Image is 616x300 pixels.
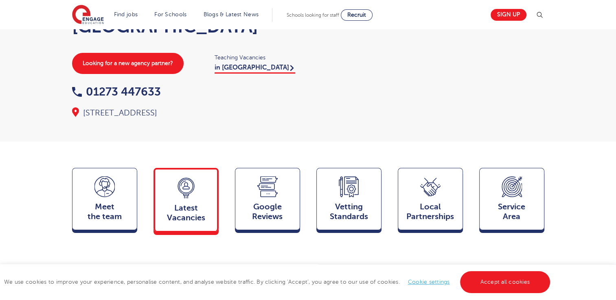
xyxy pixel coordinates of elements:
span: Local Partnerships [402,202,458,222]
a: GoogleReviews [235,168,300,234]
span: Teaching Vacancies [215,53,300,62]
div: [STREET_ADDRESS] [72,107,300,119]
a: Blogs & Latest News [204,11,259,17]
a: 01273 447633 [72,85,161,98]
a: For Schools [154,11,186,17]
span: Recruit [347,12,366,18]
a: Accept all cookies [460,271,550,293]
span: Service Area [484,202,540,222]
img: Engage Education [72,5,104,25]
a: VettingStandards [316,168,381,234]
span: Latest Vacancies [159,203,213,223]
span: We use cookies to improve your experience, personalise content, and analyse website traffic. By c... [4,279,552,285]
a: Recruit [341,9,373,21]
a: Looking for a new agency partner? [72,53,184,74]
a: Find jobs [114,11,138,17]
span: Google Reviews [239,202,296,222]
a: Meetthe team [72,168,137,234]
span: Schools looking for staff [287,12,339,18]
a: Sign up [491,9,526,21]
span: Vetting Standards [321,202,377,222]
a: LatestVacancies [153,168,219,235]
a: in [GEOGRAPHIC_DATA] [215,64,295,74]
a: Cookie settings [408,279,450,285]
span: Meet the team [77,202,133,222]
a: ServiceArea [479,168,544,234]
a: Local Partnerships [398,168,463,234]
